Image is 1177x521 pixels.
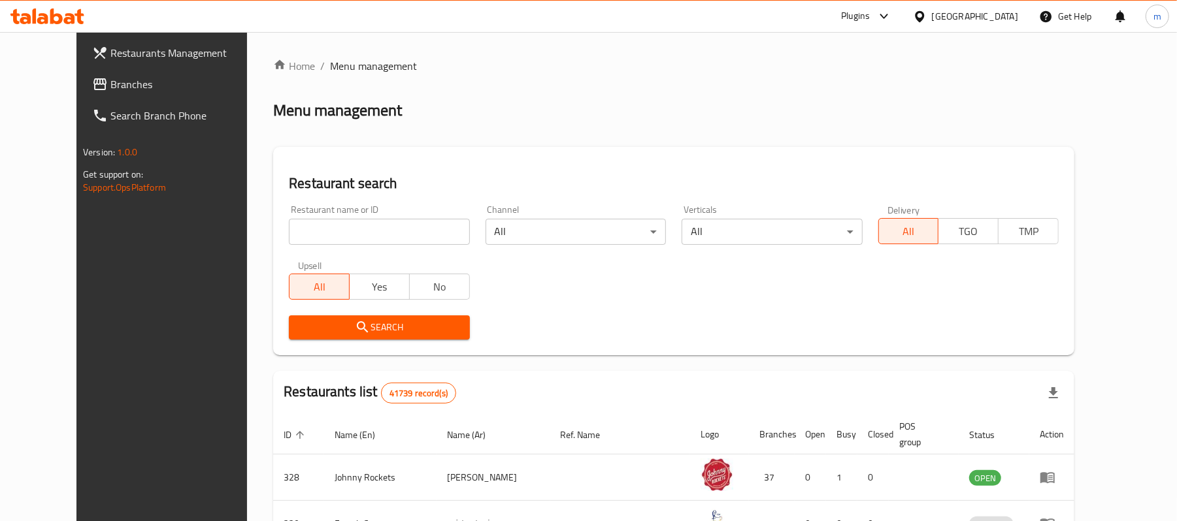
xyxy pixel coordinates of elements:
[944,222,993,241] span: TGO
[486,219,666,245] div: All
[826,415,857,454] th: Busy
[690,415,749,454] th: Logo
[349,274,410,300] button: Yes
[841,8,870,24] div: Plugins
[82,69,273,100] a: Branches
[561,427,618,443] span: Ref. Name
[284,382,456,403] h2: Restaurants list
[117,144,137,161] span: 1.0.0
[969,471,1001,486] span: OPEN
[382,387,456,400] span: 41739 record(s)
[273,454,324,501] td: 328
[415,277,465,296] span: No
[1029,415,1074,454] th: Action
[701,458,733,491] img: Johnny Rockets
[381,383,456,403] div: Total records count
[110,108,263,123] span: Search Branch Phone
[298,260,322,270] label: Upsell
[83,166,143,183] span: Get support on:
[273,58,1074,74] nav: breadcrumb
[289,219,469,245] input: Search for restaurant name or ID..
[878,218,939,244] button: All
[1153,9,1161,24] span: m
[932,9,1018,24] div: [GEOGRAPHIC_DATA]
[273,100,402,121] h2: Menu management
[289,174,1059,193] h2: Restaurant search
[330,58,417,74] span: Menu management
[284,427,308,443] span: ID
[289,315,469,339] button: Search
[1040,469,1064,485] div: Menu
[83,144,115,161] span: Version:
[682,219,862,245] div: All
[795,454,826,501] td: 0
[324,454,437,501] td: Johnny Rockets
[110,45,263,61] span: Restaurants Management
[998,218,1059,244] button: TMP
[355,277,405,296] span: Yes
[899,418,943,450] span: POS group
[1038,377,1069,409] div: Export file
[289,274,350,300] button: All
[320,58,325,74] li: /
[335,427,392,443] span: Name (En)
[826,454,857,501] td: 1
[82,37,273,69] a: Restaurants Management
[295,277,344,296] span: All
[887,205,920,214] label: Delivery
[857,454,889,501] td: 0
[82,100,273,131] a: Search Branch Phone
[749,454,795,501] td: 37
[110,76,263,92] span: Branches
[409,274,470,300] button: No
[83,179,166,196] a: Support.OpsPlatform
[273,58,315,74] a: Home
[437,454,550,501] td: [PERSON_NAME]
[299,319,459,336] span: Search
[969,427,1012,443] span: Status
[749,415,795,454] th: Branches
[795,415,826,454] th: Open
[447,427,503,443] span: Name (Ar)
[884,222,934,241] span: All
[938,218,999,244] button: TGO
[857,415,889,454] th: Closed
[969,470,1001,486] div: OPEN
[1004,222,1053,241] span: TMP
